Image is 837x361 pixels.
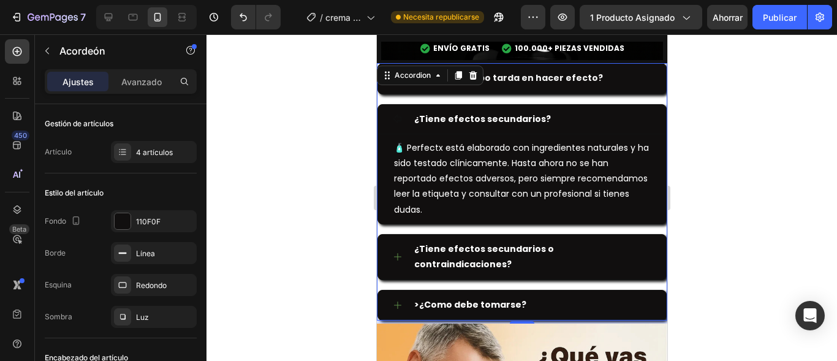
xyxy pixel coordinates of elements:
[45,216,66,226] font: Fondo
[136,217,161,226] font: 110F0F
[45,147,72,156] font: Artículo
[12,225,26,234] font: Beta
[45,188,104,197] font: Estilo del artículo
[231,5,281,29] div: Deshacer/Rehacer
[377,34,667,361] iframe: Área de diseño
[45,312,72,321] font: Sombra
[62,77,94,87] font: Ajustes
[795,301,825,330] div: Abrir Intercom Messenger
[320,12,323,23] font: /
[403,12,479,21] font: Necesita republicarse
[136,313,149,322] font: Luz
[59,44,164,58] p: Acordeón
[707,5,748,29] button: Ahorrar
[136,249,155,258] font: Línea
[5,5,91,29] button: 7
[752,5,807,29] button: Publicar
[713,12,743,23] font: Ahorrar
[45,248,66,257] font: Borde
[136,281,167,290] font: Redondo
[59,45,105,57] font: Acordeón
[136,148,173,157] font: 4 artículos
[763,12,797,23] font: Publicar
[121,77,162,87] font: Avanzado
[45,280,72,289] font: Esquina
[325,12,361,36] font: crema muscular
[45,119,113,128] font: Gestión de artículos
[580,5,702,29] button: 1 producto asignado
[14,131,27,140] font: 450
[590,12,675,23] font: 1 producto asignado
[80,11,86,23] font: 7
